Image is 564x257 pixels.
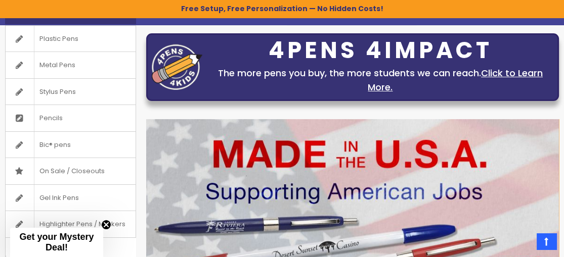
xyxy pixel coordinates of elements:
[6,211,136,237] a: Highlighter Pens / Markers
[34,185,84,211] span: Gel Ink Pens
[101,220,111,230] button: Close teaser
[19,232,94,252] span: Get your Mystery Deal!
[207,40,553,61] div: 4PENS 4IMPACT
[34,79,81,105] span: Stylus Pens
[6,26,136,52] a: Plastic Pens
[152,44,202,90] img: four_pen_logo.png
[10,228,103,257] div: Get your Mystery Deal!Close teaser
[6,52,136,78] a: Metal Pens
[6,185,136,211] a: Gel Ink Pens
[6,158,136,184] a: On Sale / Closeouts
[6,79,136,105] a: Stylus Pens
[34,105,68,131] span: Pencils
[6,105,136,131] a: Pencils
[34,158,110,184] span: On Sale / Closeouts
[34,52,80,78] span: Metal Pens
[207,66,553,94] div: The more pens you buy, the more students we can reach.
[34,26,83,52] span: Plastic Pens
[34,211,131,237] span: Highlighter Pens / Markers
[34,132,76,158] span: Bic® pens
[6,132,136,158] a: Bic® pens
[368,67,543,93] a: Click to Learn More.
